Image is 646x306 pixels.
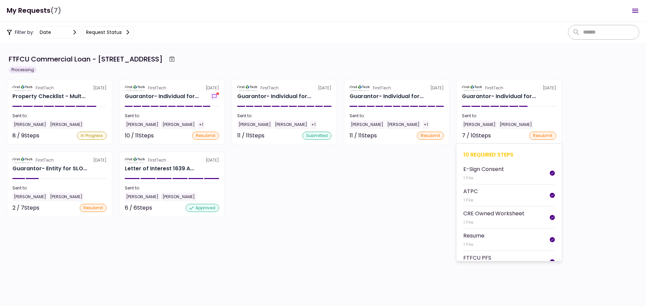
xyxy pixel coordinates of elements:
[12,157,107,163] div: [DATE]
[125,204,152,212] div: 6 / 6 Steps
[166,53,178,65] button: Archive workflow
[462,132,491,140] div: 7 / 10 Steps
[422,120,429,129] div: +1
[529,132,556,140] div: resubmit
[9,54,163,64] div: FTFCU Commercial Loan - [STREET_ADDRESS]
[386,120,421,129] div: [PERSON_NAME]
[462,113,556,119] div: Sent to:
[12,157,33,163] img: Partner logo
[237,113,331,119] div: Sent to:
[192,132,219,140] div: resubmit
[125,157,145,163] img: Partner logo
[125,132,154,140] div: 10 / 11 Steps
[350,85,444,91] div: [DATE]
[12,85,33,91] img: Partner logo
[125,92,199,100] div: Guarantor- Individual for SLOV AND SLOV, LLC John Curran
[125,85,219,91] div: [DATE]
[210,92,219,100] button: show-messages
[12,85,107,91] div: [DATE]
[237,120,272,129] div: [PERSON_NAME]
[462,85,556,91] div: [DATE]
[302,132,331,140] div: submitted
[125,185,219,191] div: Sent to:
[462,92,536,100] div: Guarantor- Individual for SLOV AND SLOV, LLC Jim Miketo
[36,157,54,163] div: FirstTech
[49,192,84,201] div: [PERSON_NAME]
[12,132,39,140] div: 8 / 9 Steps
[373,85,391,91] div: FirstTech
[260,85,279,91] div: FirstTech
[463,241,485,248] div: 1 File
[49,120,84,129] div: [PERSON_NAME]
[237,92,311,100] div: Guarantor- Individual for SLOV AND SLOV, LLC Joe Miketo
[485,85,503,91] div: FirstTech
[237,85,258,91] img: Partner logo
[125,113,219,119] div: Sent to:
[186,204,219,212] div: approved
[350,132,377,140] div: 11 / 11 Steps
[463,197,478,204] div: 1 File
[125,165,194,173] div: Letter of Interest 1639 Alameda Ave Lakewood OH
[627,3,643,19] button: Open menu
[463,219,525,226] div: 1 File
[7,4,61,17] h1: My Requests
[12,204,39,212] div: 2 / 7 Steps
[37,26,80,38] button: date
[463,231,485,240] div: Resume
[7,26,134,38] div: Filter by:
[462,85,482,91] img: Partner logo
[9,67,37,73] div: Processing
[350,85,370,91] img: Partner logo
[12,120,47,129] div: [PERSON_NAME]
[12,185,107,191] div: Sent to:
[125,85,145,91] img: Partner logo
[463,150,555,159] div: 10 required steps
[463,187,478,195] div: ATPC
[498,120,533,129] div: [PERSON_NAME]
[125,192,160,201] div: [PERSON_NAME]
[350,92,424,100] div: Guarantor- Individual for SLOV AND SLOV, LLC Shawn Buckley
[161,120,196,129] div: [PERSON_NAME]
[50,4,61,17] span: (7)
[12,113,107,119] div: Sent to:
[350,120,385,129] div: [PERSON_NAME]
[463,175,504,181] div: 1 File
[350,113,444,119] div: Sent to:
[237,85,331,91] div: [DATE]
[77,132,107,140] div: In Progress
[310,120,317,129] div: +1
[161,192,196,201] div: [PERSON_NAME]
[463,165,504,173] div: E-Sign Consent
[12,92,85,100] div: Property Checklist - Multi-Family for SLOV AND SLOV, LLC 1639 Alameda Ave
[12,192,47,201] div: [PERSON_NAME]
[125,120,160,129] div: [PERSON_NAME]
[198,120,205,129] div: +1
[463,209,525,218] div: CRE Owned Worksheet
[148,157,166,163] div: FirstTech
[125,157,219,163] div: [DATE]
[83,26,134,38] button: Request status
[237,132,264,140] div: 11 / 11 Steps
[462,120,497,129] div: [PERSON_NAME]
[80,204,107,212] div: resubmit
[463,254,491,262] div: FTFCU PFS
[417,132,444,140] div: resubmit
[12,165,87,173] div: Guarantor- Entity for SLOV AND SLOV, LLC Neighborhood Drummer, LLC
[274,120,309,129] div: [PERSON_NAME]
[40,29,51,36] div: date
[36,85,54,91] div: FirstTech
[148,85,166,91] div: FirstTech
